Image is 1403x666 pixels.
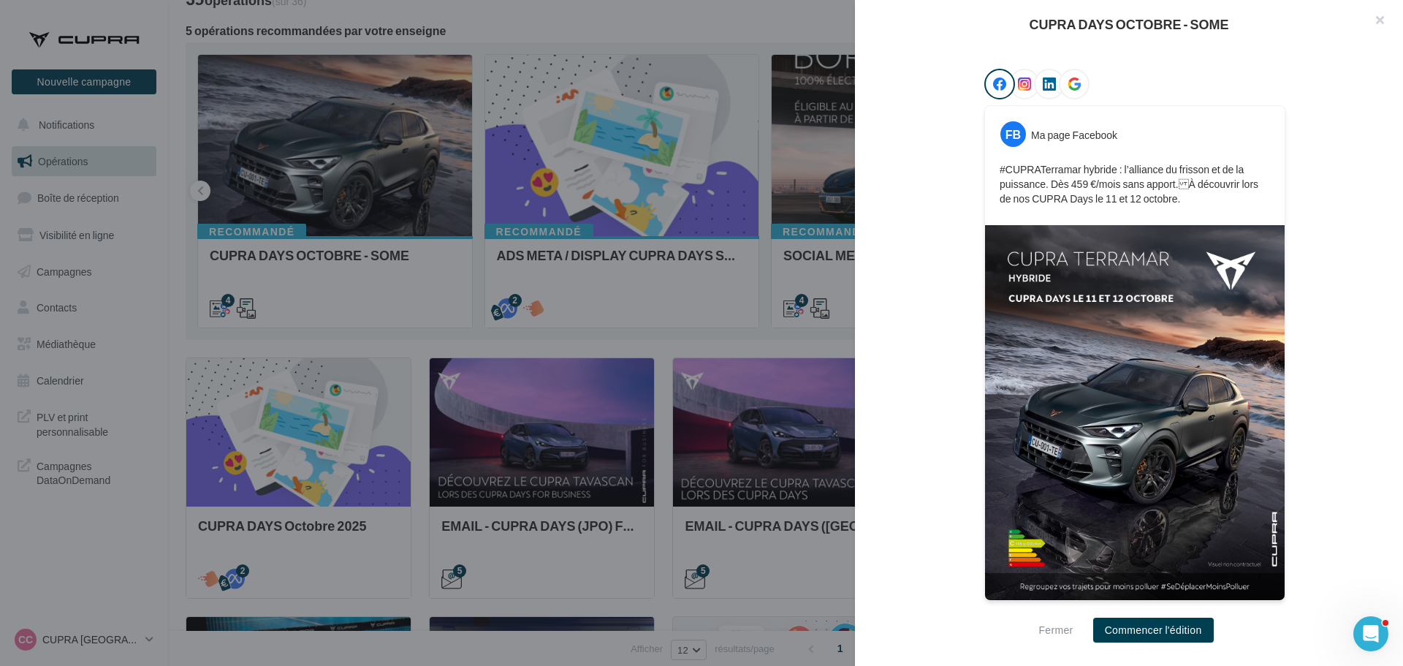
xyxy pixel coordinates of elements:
p: #CUPRATerramar hybride : l’alliance du frisson et de la puissance. Dès 459 €/mois sans apport. À ... [1000,162,1270,206]
iframe: Intercom live chat [1353,616,1388,651]
div: CUPRA DAYS OCTOBRE - SOME [878,18,1380,31]
div: Ma page Facebook [1031,128,1117,143]
button: Fermer [1033,621,1079,639]
div: FB [1000,121,1026,147]
button: Commencer l'édition [1093,618,1214,643]
div: La prévisualisation est non-contractuelle [984,601,1285,620]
